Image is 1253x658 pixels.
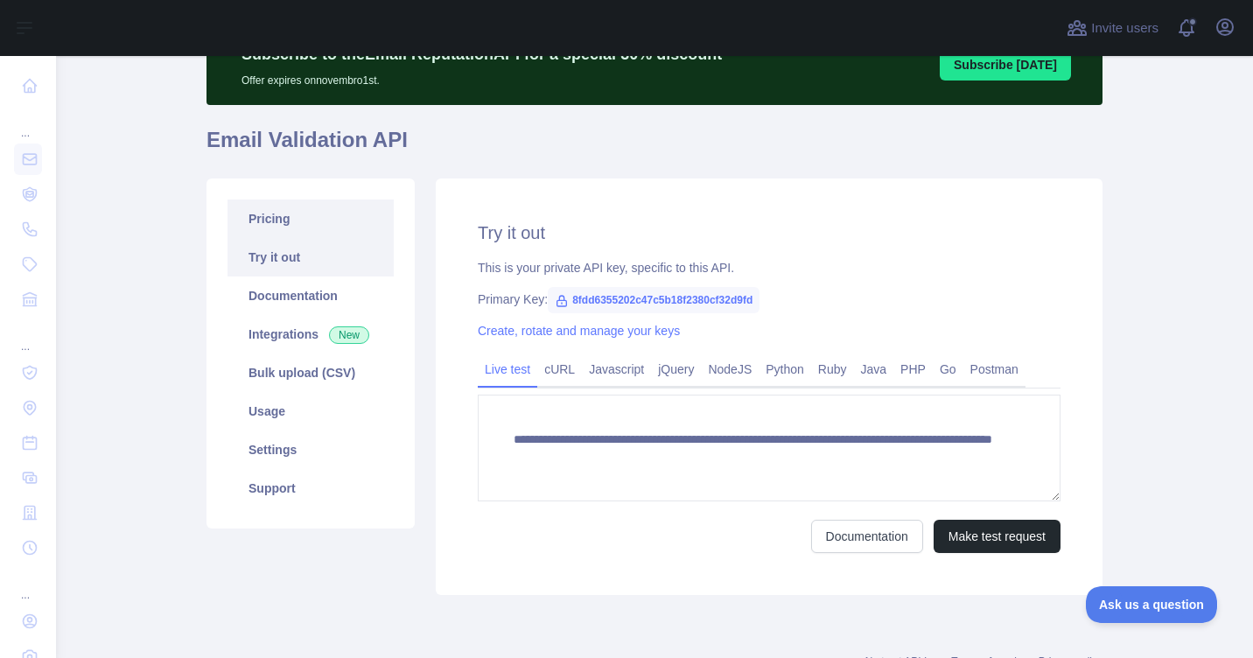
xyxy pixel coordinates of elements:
span: New [329,326,369,344]
iframe: Toggle Customer Support [1086,586,1218,623]
a: Settings [227,430,394,469]
a: Bulk upload (CSV) [227,353,394,392]
a: Python [759,355,811,383]
button: Make test request [934,520,1060,553]
a: Documentation [811,520,923,553]
a: Postman [963,355,1025,383]
a: Javascript [582,355,651,383]
div: ... [14,567,42,602]
a: Support [227,469,394,507]
a: Java [854,355,894,383]
h1: Email Validation API [206,126,1102,168]
button: Invite users [1063,14,1162,42]
a: Live test [478,355,537,383]
button: Subscribe [DATE] [940,49,1071,80]
a: cURL [537,355,582,383]
a: Go [933,355,963,383]
h2: Try it out [478,220,1060,245]
span: Invite users [1091,18,1158,38]
div: ... [14,105,42,140]
a: PHP [893,355,933,383]
a: Try it out [227,238,394,276]
a: Create, rotate and manage your keys [478,324,680,338]
p: Offer expires on novembro 1st. [241,66,722,87]
div: Primary Key: [478,290,1060,308]
a: Usage [227,392,394,430]
a: Documentation [227,276,394,315]
a: Ruby [811,355,854,383]
div: This is your private API key, specific to this API. [478,259,1060,276]
a: Integrations New [227,315,394,353]
div: ... [14,318,42,353]
a: NodeJS [701,355,759,383]
span: 8fdd6355202c47c5b18f2380cf32d9fd [548,287,759,313]
a: jQuery [651,355,701,383]
a: Pricing [227,199,394,238]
